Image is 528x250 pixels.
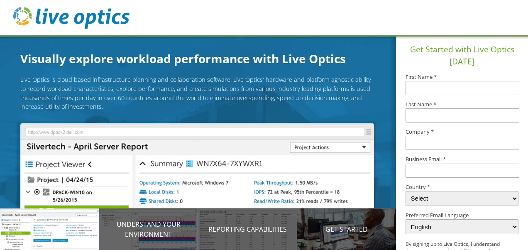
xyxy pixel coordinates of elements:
p: Reporting Capabilities [198,224,297,234]
h1: Get Started with Live Optics [DATE] [399,44,525,68]
label: First Name * [406,74,518,80]
img: live_optics_svg.svg [13,7,130,29]
p: Get Started [297,224,396,234]
label: Company * [406,129,518,135]
label: Country * [406,184,518,190]
label: Last Name * [406,102,518,107]
h1: Visually explore workload performance with Live Optics [20,50,386,67]
p: Live Optics is cloud based infrastructure planning and collaboration software. Live Optics' hardw... [20,75,374,111]
label: Preferred Email Language [406,213,518,218]
p: Understand your environment [99,219,198,239]
label: Business Email * [406,157,518,162]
